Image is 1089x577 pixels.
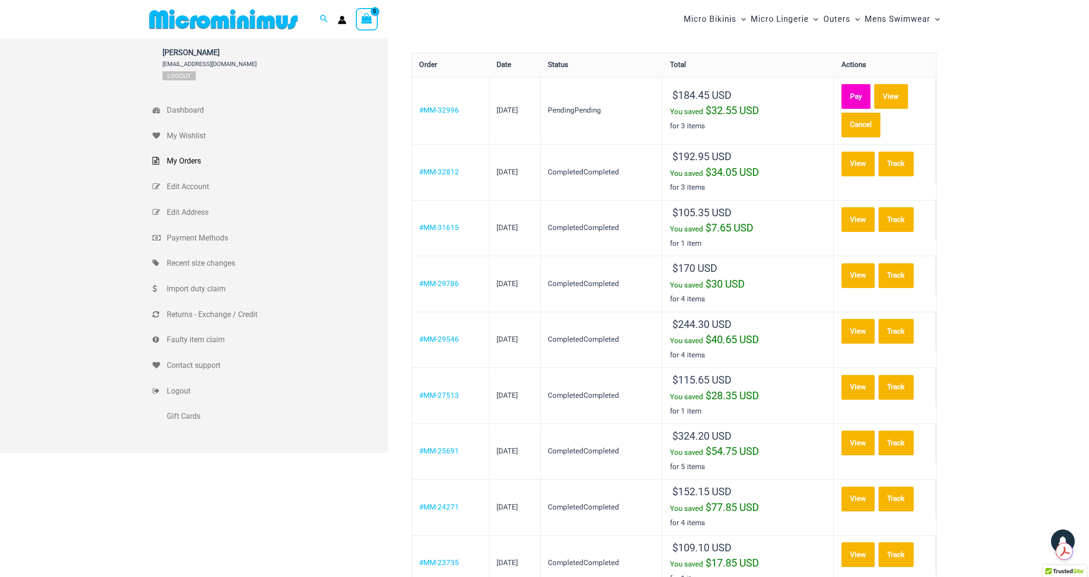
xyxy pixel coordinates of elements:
a: Track order number MM-27513 [879,375,914,400]
span: Micro Lingerie [751,7,809,31]
td: CompletedCompleted [541,144,662,200]
a: Track order number MM-23735 [879,542,914,567]
span: 77.85 USD [706,501,759,513]
td: CompletedCompleted [541,479,662,535]
span: $ [672,151,678,163]
span: $ [672,318,678,330]
span: 34.05 USD [706,166,759,178]
a: View order MM-29546 [841,319,875,344]
time: [DATE] [497,391,518,400]
a: View order number MM-25691 [419,447,459,455]
a: Payment Methods [153,225,388,251]
span: Menu Toggle [930,7,940,31]
span: My Orders [167,154,385,168]
span: $ [672,207,678,219]
span: Returns - Exchange / Credit [167,308,385,322]
span: Micro Bikinis [684,7,736,31]
span: $ [706,390,711,402]
div: You saved [670,333,826,348]
div: You saved [670,500,826,516]
a: View order MM-31615 [841,207,875,232]
td: for 4 items [662,256,834,312]
a: Import duty claim [153,276,388,302]
td: for 5 items [662,423,834,480]
span: 17.85 USD [706,557,759,569]
td: for 3 items [662,77,834,144]
td: CompletedCompleted [541,423,662,480]
span: 192.95 USD [672,151,731,163]
a: View order number MM-29786 [419,279,459,288]
span: 115.65 USD [672,374,731,386]
a: Gift Cards [153,404,388,429]
span: Import duty claim [167,282,385,296]
span: Contact support [167,358,385,373]
a: Track order number MM-32812 [879,152,914,176]
span: 32.55 USD [706,105,759,116]
span: 7.65 USD [706,222,753,234]
td: for 3 items [662,144,834,200]
time: [DATE] [497,335,518,344]
span: 105.35 USD [672,207,731,219]
a: Recent size changes [153,250,388,276]
td: for 1 item [662,200,834,256]
a: Logout [153,378,388,404]
span: Edit Account [167,180,385,194]
a: View order number MM-29546 [419,335,459,344]
td: CompletedCompleted [541,200,662,256]
span: Outers [823,7,850,31]
a: View order number MM-32812 [419,168,459,176]
a: My Orders [153,148,388,174]
span: Order [419,60,437,69]
span: $ [672,430,678,442]
a: Edit Address [153,200,388,225]
span: My Wishlist [167,129,385,143]
span: $ [706,166,711,178]
a: Returns - Exchange / Credit [153,302,388,327]
span: Menu Toggle [850,7,860,31]
time: [DATE] [497,279,518,288]
span: Menu Toggle [736,7,746,31]
a: Contact support [153,353,388,378]
span: Dashboard [167,103,385,117]
a: OutersMenu ToggleMenu Toggle [821,5,862,34]
span: Payment Methods [167,231,385,245]
span: Faulty item claim [167,333,385,347]
span: 170 USD [672,262,717,274]
a: Micro BikinisMenu ToggleMenu Toggle [681,5,748,34]
span: Edit Address [167,205,385,220]
a: Track order number MM-31615 [879,207,914,232]
span: $ [706,557,711,569]
td: for 1 item [662,367,834,423]
span: 109.10 USD [672,542,731,554]
td: for 4 items [662,312,834,368]
a: Mens SwimwearMenu ToggleMenu Toggle [862,5,942,34]
a: View order MM-32996 [874,84,908,109]
time: [DATE] [497,503,518,511]
td: CompletedCompleted [541,256,662,312]
a: Pay for order MM-32996 [841,84,871,109]
a: Track order number MM-29786 [879,263,914,288]
span: 324.20 USD [672,430,731,442]
a: Account icon link [338,16,346,24]
td: PendingPending [541,77,662,144]
a: Logout [162,71,196,80]
span: $ [706,501,711,513]
a: Dashboard [153,97,388,123]
span: 244.30 USD [672,318,731,330]
a: View order MM-23735 [841,542,875,567]
a: Edit Account [153,174,388,200]
span: $ [672,89,678,101]
span: 184.45 USD [672,89,731,101]
a: Track order number MM-24271 [879,487,914,511]
a: View order number MM-27513 [419,391,459,400]
a: View order number MM-31615 [419,223,459,232]
td: for 4 items [662,479,834,535]
span: $ [706,222,711,234]
a: View order number MM-32996 [419,106,459,115]
span: Logout [167,384,385,398]
span: [PERSON_NAME] [162,48,257,57]
a: Micro LingerieMenu ToggleMenu Toggle [748,5,821,34]
img: MM SHOP LOGO FLAT [145,9,302,30]
nav: Site Navigation [680,3,944,35]
span: Status [548,60,568,69]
